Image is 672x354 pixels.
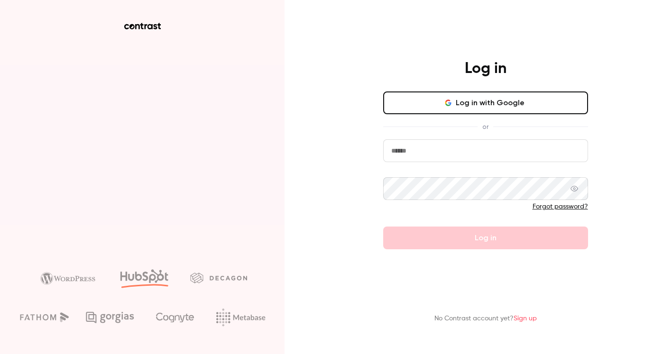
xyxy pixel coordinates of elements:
[533,203,588,210] a: Forgot password?
[514,315,537,322] a: Sign up
[434,314,537,324] p: No Contrast account yet?
[383,91,588,114] button: Log in with Google
[478,122,493,132] span: or
[465,59,506,78] h4: Log in
[190,272,247,283] img: decagon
